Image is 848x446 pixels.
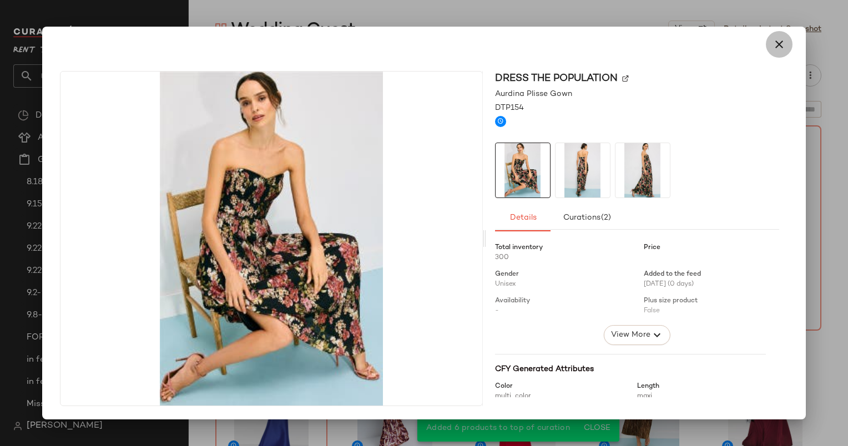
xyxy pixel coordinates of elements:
[60,72,482,406] img: DTP154.jpg
[495,102,524,114] span: DTP154
[495,71,618,86] span: Dress The Population
[603,325,670,345] button: View More
[495,363,766,375] div: CFY Generated Attributes
[495,88,572,100] span: Aurdina Plisse Gown
[556,143,610,197] img: DTP154.jpg
[622,75,629,82] img: svg%3e
[562,214,611,222] span: Curations
[496,143,550,197] img: DTP154.jpg
[509,214,536,222] span: Details
[600,214,610,222] span: (2)
[615,143,670,197] img: DTP154.jpg
[610,328,650,342] span: View More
